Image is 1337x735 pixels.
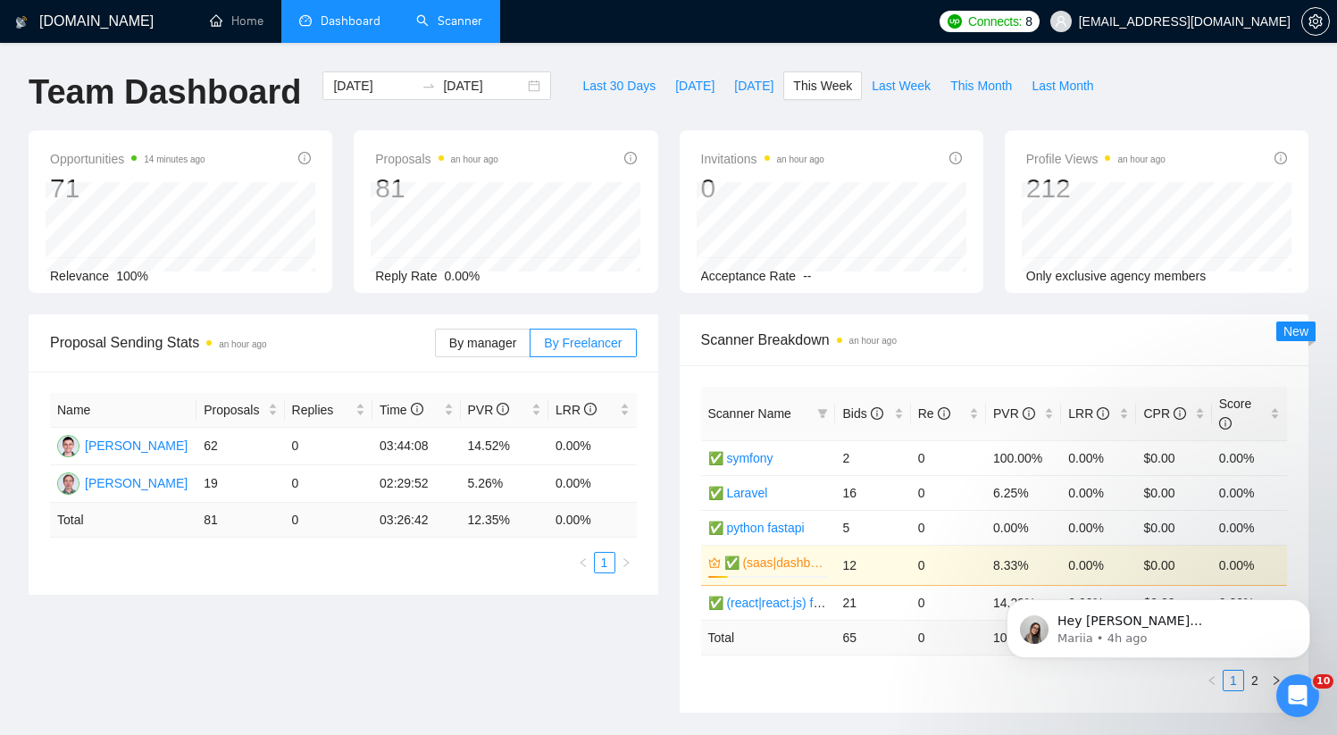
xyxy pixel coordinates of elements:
[621,557,631,568] span: right
[321,13,380,29] span: Dashboard
[949,152,962,164] span: info-circle
[1219,417,1232,430] span: info-circle
[50,269,109,283] span: Relevance
[116,269,148,283] span: 100%
[950,76,1012,96] span: This Month
[57,475,188,489] a: IK[PERSON_NAME]
[578,557,589,568] span: left
[1061,510,1136,545] td: 0.00%
[724,71,783,100] button: [DATE]
[375,148,498,170] span: Proposals
[835,510,910,545] td: 5
[701,148,824,170] span: Invitations
[724,553,825,572] a: ✅ (saas|dashboard|tool|web app|platform) ai developer
[298,152,311,164] span: info-circle
[594,552,615,573] li: 1
[57,472,79,495] img: IK
[986,510,1061,545] td: 0.00%
[872,76,931,96] span: Last Week
[50,331,435,354] span: Proposal Sending Stats
[1313,674,1333,689] span: 10
[980,562,1337,687] iframe: Intercom notifications message
[1201,670,1223,691] li: Previous Page
[1068,406,1109,421] span: LRR
[461,428,548,465] td: 14.52%
[814,400,831,427] span: filter
[1301,14,1330,29] a: setting
[375,269,437,283] span: Reply Rate
[1143,406,1185,421] span: CPR
[285,428,372,465] td: 0
[938,407,950,420] span: info-circle
[196,428,284,465] td: 62
[986,440,1061,475] td: 100.00%
[15,8,28,37] img: logo
[85,473,188,493] div: [PERSON_NAME]
[285,503,372,538] td: 0
[582,76,656,96] span: Last 30 Days
[1097,407,1109,420] span: info-circle
[411,403,423,415] span: info-circle
[219,339,266,349] time: an hour ago
[1219,397,1252,430] span: Score
[701,620,836,655] td: Total
[196,503,284,538] td: 81
[1061,545,1136,585] td: 0.00%
[701,329,1288,351] span: Scanner Breakdown
[1301,7,1330,36] button: setting
[78,69,308,85] p: Message from Mariia, sent 4h ago
[548,428,637,465] td: 0.00%
[196,393,284,428] th: Proposals
[1212,510,1287,545] td: 0.00%
[849,336,897,346] time: an hour ago
[708,451,773,465] a: ✅ symfony
[196,465,284,503] td: 19
[708,521,805,535] a: ✅ python fastapi
[210,13,263,29] a: homeHome
[285,393,372,428] th: Replies
[422,79,436,93] span: swap-right
[443,76,524,96] input: End date
[544,336,622,350] span: By Freelancer
[842,406,882,421] span: Bids
[333,76,414,96] input: Start date
[1022,71,1103,100] button: Last Month
[986,545,1061,585] td: 8.33%
[1274,152,1287,164] span: info-circle
[835,545,910,585] td: 12
[708,556,721,569] span: crown
[1212,475,1287,510] td: 0.00%
[572,71,665,100] button: Last 30 Days
[708,596,856,610] a: ✅ (react|react.js) frontend
[1201,670,1223,691] button: left
[835,620,910,655] td: 65
[665,71,724,100] button: [DATE]
[29,71,301,113] h1: Team Dashboard
[911,585,986,620] td: 0
[708,486,768,500] a: ✅ Laravel
[50,148,205,170] span: Opportunities
[50,171,205,205] div: 71
[548,503,637,538] td: 0.00 %
[299,14,312,27] span: dashboard
[57,438,188,452] a: EP[PERSON_NAME]
[451,155,498,164] time: an hour ago
[85,436,188,455] div: [PERSON_NAME]
[572,552,594,573] li: Previous Page
[572,552,594,573] button: left
[1026,171,1166,205] div: 212
[1032,76,1093,96] span: Last Month
[708,406,791,421] span: Scanner Name
[50,393,196,428] th: Name
[1283,324,1308,338] span: New
[375,171,498,205] div: 81
[803,269,811,283] span: --
[777,155,824,164] time: an hour ago
[911,510,986,545] td: 0
[584,403,597,415] span: info-circle
[285,465,372,503] td: 0
[835,440,910,475] td: 2
[556,403,597,417] span: LRR
[57,435,79,457] img: EP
